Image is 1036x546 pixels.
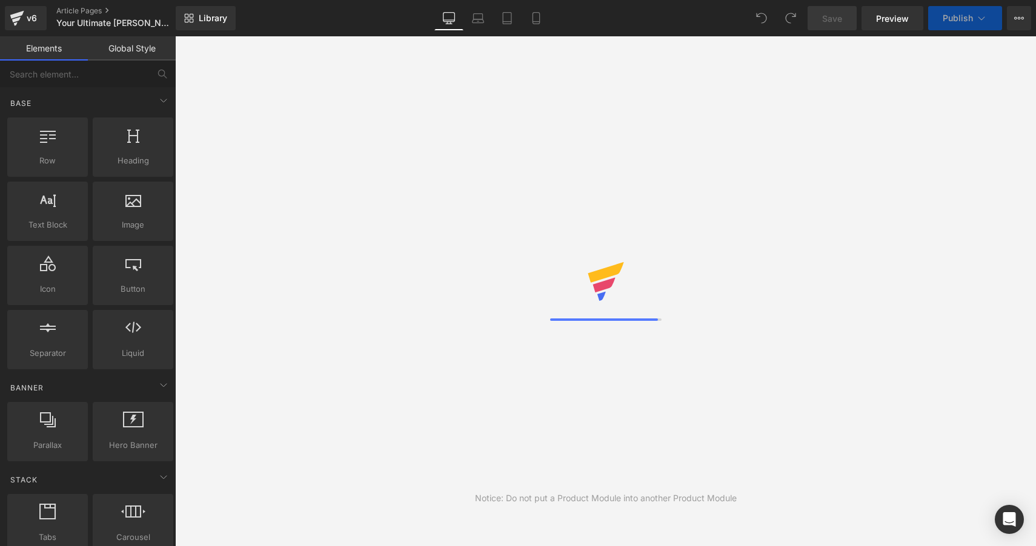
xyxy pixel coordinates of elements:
span: Your Ultimate [PERSON_NAME] &amp; Fennel Charcuterie Spooky Styling [56,18,173,28]
span: Image [96,219,170,231]
span: Carousel [96,531,170,544]
span: Heading [96,154,170,167]
span: Separator [11,347,84,360]
button: More [1007,6,1031,30]
span: Publish [943,13,973,23]
span: Text Block [11,219,84,231]
span: Row [11,154,84,167]
button: Publish [928,6,1002,30]
button: Undo [749,6,774,30]
div: Open Intercom Messenger [995,505,1024,534]
button: Redo [779,6,803,30]
div: Notice: Do not put a Product Module into another Product Module [475,492,737,505]
a: Laptop [463,6,493,30]
span: Hero Banner [96,439,170,452]
a: New Library [176,6,236,30]
span: Base [9,97,33,109]
span: Icon [11,283,84,295]
a: Tablet [493,6,522,30]
span: Button [96,283,170,295]
a: Desktop [434,6,463,30]
span: Parallax [11,439,84,452]
div: v6 [24,10,39,26]
a: Mobile [522,6,551,30]
a: Article Pages [56,6,196,16]
span: Tabs [11,531,84,544]
span: Library [199,13,227,24]
span: Banner [9,382,45,393]
span: Stack [9,474,39,485]
a: v6 [5,6,47,30]
span: Liquid [96,347,170,360]
a: Global Style [88,36,176,61]
span: Save [822,12,842,25]
span: Preview [876,12,909,25]
a: Preview [862,6,923,30]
